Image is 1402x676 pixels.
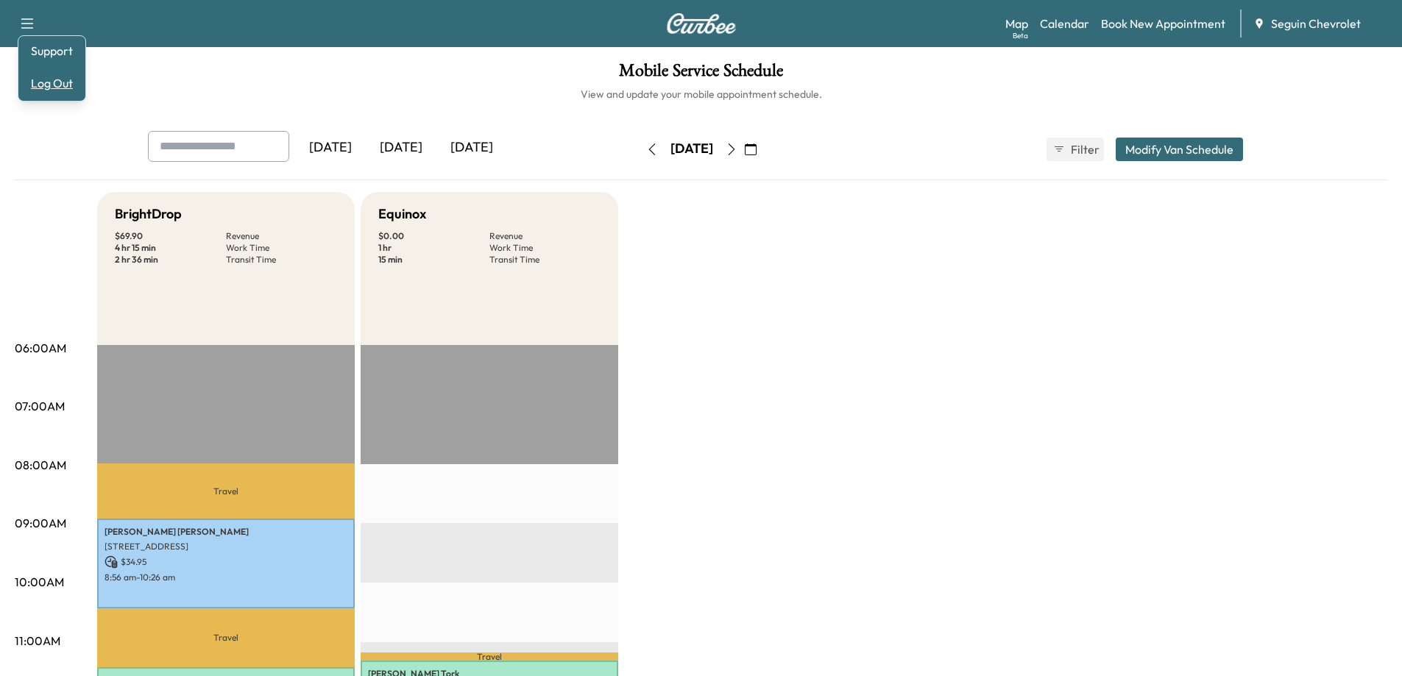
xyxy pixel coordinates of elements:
p: 8:56 am - 10:26 am [105,572,347,583]
a: Calendar [1040,15,1089,32]
p: 07:00AM [15,397,65,415]
p: $ 0.00 [378,230,489,242]
p: Transit Time [226,254,337,266]
p: 08:00AM [15,456,66,474]
div: Beta [1013,30,1028,41]
div: [DATE] [295,131,366,165]
p: 06:00AM [15,339,66,357]
div: [DATE] [366,131,436,165]
p: 15 min [378,254,489,266]
p: [PERSON_NAME] [PERSON_NAME] [105,526,347,538]
a: Support [24,42,79,60]
h6: View and update your mobile appointment schedule. [15,87,1387,102]
span: Filter [1071,140,1097,158]
span: Seguin Chevrolet [1271,15,1361,32]
p: Travel [97,463,355,519]
p: 11:00AM [15,632,60,650]
p: 09:00AM [15,514,66,532]
p: 10:00AM [15,573,64,591]
p: $ 69.90 [115,230,226,242]
div: [DATE] [670,140,713,158]
p: Work Time [489,242,601,254]
p: 2 hr 36 min [115,254,226,266]
p: $ 34.95 [105,555,347,569]
h5: BrightDrop [115,204,182,224]
a: Book New Appointment [1101,15,1225,32]
div: [DATE] [436,131,507,165]
p: Work Time [226,242,337,254]
img: Curbee Logo [666,13,737,34]
button: Modify Van Schedule [1116,138,1243,161]
p: Revenue [226,230,337,242]
p: [STREET_ADDRESS] [105,541,347,552]
a: MapBeta [1005,15,1028,32]
h5: Equinox [378,204,426,224]
h1: Mobile Service Schedule [15,62,1387,87]
button: Filter [1047,138,1104,161]
p: 4 hr 15 min [115,242,226,254]
p: Revenue [489,230,601,242]
p: Travel [97,608,355,668]
button: Log Out [24,71,79,95]
p: 1 hr [378,242,489,254]
p: Transit Time [489,254,601,266]
p: Travel [361,652,618,661]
